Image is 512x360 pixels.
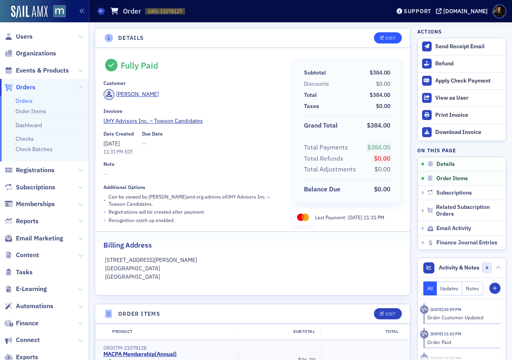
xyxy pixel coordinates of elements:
[16,251,39,260] span: Content
[436,225,471,232] span: Email Activity
[304,80,329,88] div: Discounts
[304,154,346,163] span: Total Refunds
[16,200,55,209] span: Memberships
[435,94,502,102] div: View as User
[435,129,502,136] div: Download Invoice
[148,8,182,15] span: ORD-21078127
[304,102,322,110] span: Taxes
[16,166,55,175] span: Registrations
[385,312,395,316] div: Edit
[423,281,437,295] button: All
[304,185,341,194] div: Balance Due
[16,83,35,92] span: Orders
[435,60,502,67] div: Refund
[16,122,42,129] a: Dashboard
[304,91,319,99] span: Total
[304,69,326,77] div: Subtotal
[103,216,106,224] span: •
[103,208,106,216] span: •
[418,124,506,141] a: Download Invoice
[109,208,205,215] p: Registrations will be created after payment.
[142,140,163,148] span: —
[370,69,390,76] span: $384.00
[109,216,175,224] p: Recognition catch up enabled.
[16,146,53,153] a: Check Batches
[418,55,506,72] button: Refund
[105,273,401,281] p: [GEOGRAPHIC_DATA]
[437,281,463,295] button: Updates
[103,140,120,147] span: [DATE]
[430,307,461,312] time: 8/5/2025 03:59 PM
[436,189,472,197] span: Subscriptions
[103,89,159,100] a: [PERSON_NAME]
[367,143,390,151] span: $384.00
[16,66,69,75] span: Events & Products
[304,143,348,152] div: Total Payments
[304,102,319,110] div: Taxes
[439,264,479,272] span: Activity & Notes
[304,91,317,99] div: Total
[4,285,47,293] a: E-Learning
[4,234,63,243] a: Email Marketing
[427,314,495,321] div: Order Customer Updated
[374,165,390,173] span: $0.00
[435,77,502,85] div: Apply Check Payment
[304,121,338,130] div: Grand Total
[370,91,390,98] span: $384.00
[103,161,115,167] div: Note
[4,319,39,328] a: Finance
[4,83,35,92] a: Orders
[123,148,133,155] span: EDT
[417,147,506,154] h4: On this page
[237,329,321,335] div: Subtotal
[4,166,55,175] a: Registrations
[418,38,506,55] button: Send Receipt Email
[123,6,141,16] h1: Order
[304,185,343,194] span: Balance Due
[16,32,33,41] span: Users
[16,319,39,328] span: Finance
[4,200,55,209] a: Memberships
[103,117,281,125] a: UHY Advisors Inc. – Towson Candidates
[4,49,56,58] a: Organizations
[103,148,123,155] time: 11:31 PM
[16,268,33,277] span: Tasks
[53,5,66,18] img: SailAMX
[435,112,502,119] div: Print Invoice
[304,69,329,77] span: Subtotal
[462,281,483,295] button: Notes
[374,32,401,43] button: Edit
[385,36,395,40] div: Edit
[48,5,66,19] a: View Homepage
[103,170,281,179] span: —
[107,329,237,335] div: Product
[321,329,404,335] div: Total
[16,108,46,115] a: Order Items
[103,184,145,190] div: Additional Options
[11,6,48,18] img: SailAMX
[367,121,390,129] span: $384.00
[16,217,39,226] span: Reports
[16,183,55,192] span: Subscriptions
[418,89,506,106] button: View as User
[427,338,495,346] div: Order Paid
[16,285,47,293] span: E-Learning
[418,106,506,124] a: Print Invoice
[304,121,341,130] span: Grand Total
[142,131,163,137] div: Due Date
[435,43,502,50] div: Send Receipt Email
[417,28,442,35] h4: Actions
[105,256,401,264] p: [STREET_ADDRESS][PERSON_NAME]
[436,161,455,168] span: Details
[103,80,126,86] div: Customer
[436,175,468,182] span: Order Items
[304,80,332,88] span: Discounts
[295,212,311,223] img: mastercard
[493,4,506,18] span: Profile
[4,32,33,41] a: Users
[121,60,158,71] div: Fully Paid
[16,234,63,243] span: Email Marketing
[304,154,343,163] div: Total Refunds
[482,263,492,273] span: 0
[436,8,491,14] button: [DOMAIN_NAME]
